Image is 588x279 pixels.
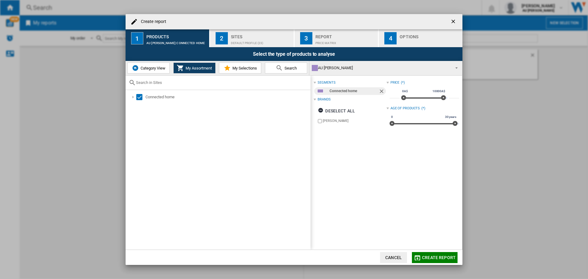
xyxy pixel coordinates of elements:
span: My Selections [231,66,257,70]
div: segments [318,80,335,85]
div: Sites [231,32,291,38]
ng-md-icon: getI18NText('BUTTONS.CLOSE_DIALOG') [450,18,458,26]
div: 3 [300,32,312,44]
div: AU [PERSON_NAME]:Connected home [146,38,207,45]
div: Report [315,32,376,38]
div: Options [400,32,460,38]
md-checkbox: Select [136,94,145,100]
ng-md-icon: Remove [379,88,386,96]
span: 30 years [444,115,457,119]
span: 0 [390,115,394,119]
div: Age of products [390,106,420,111]
button: getI18NText('BUTTONS.CLOSE_DIALOG') [448,16,460,28]
h4: Create report [138,19,166,25]
span: Search [283,66,297,70]
span: Category View [139,66,165,70]
img: wiser-icon-blue.png [132,64,139,72]
div: AU [PERSON_NAME] [312,64,450,72]
button: My Assortment [173,62,216,74]
button: Deselect all [316,105,357,116]
label: [PERSON_NAME] [323,119,386,123]
div: Brands [318,97,330,102]
button: 4 Options [379,29,462,47]
span: Create report [422,255,456,260]
div: Default profile (23) [231,38,291,45]
div: Price Matrix [315,38,376,45]
div: Connected home [145,94,310,100]
button: Search [265,62,307,74]
button: 3 Report Price Matrix [295,29,379,47]
input: brand.name [318,119,322,123]
input: Search in Sites [136,80,307,85]
div: 2 [216,32,228,44]
button: Cancel [380,252,407,263]
button: 1 Products AU [PERSON_NAME]:Connected home [126,29,210,47]
div: 4 [384,32,397,44]
span: 10000A$ [432,89,446,94]
div: Price [390,80,400,85]
div: Connected home [330,87,378,95]
div: Deselect all [318,105,355,116]
span: 0A$ [401,89,409,94]
button: Category View [127,62,170,74]
div: 1 [131,32,143,44]
button: Create report [412,252,458,263]
button: My Selections [219,62,261,74]
button: 2 Sites Default profile (23) [210,29,294,47]
span: My Assortment [184,66,212,70]
div: Select the type of products to analyse [126,47,462,61]
div: Products [146,32,207,38]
